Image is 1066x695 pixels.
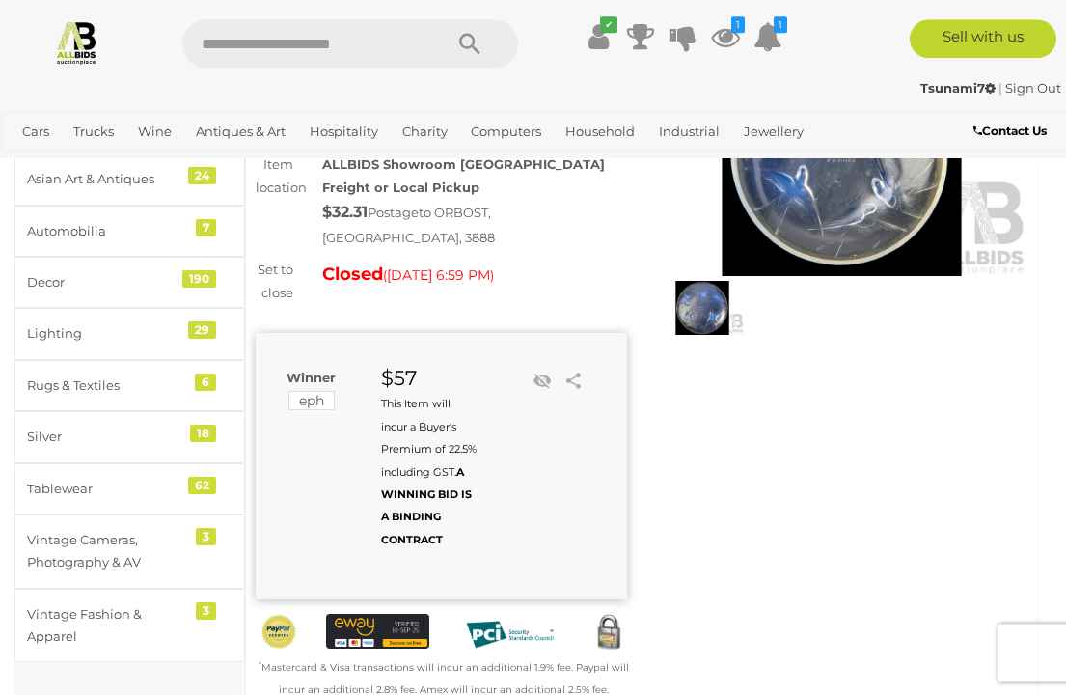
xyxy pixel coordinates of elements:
[27,322,186,345] div: Lighting
[422,19,518,68] button: Search
[463,116,549,148] a: Computers
[182,270,216,288] div: 190
[14,148,67,180] a: Office
[14,514,245,589] a: Vintage Cameras, Photography & AV 3
[736,116,811,148] a: Jewellery
[130,116,179,148] a: Wine
[27,603,186,649] div: Vintage Fashion & Apparel
[195,374,216,391] div: 6
[196,528,216,545] div: 3
[190,425,216,442] div: 18
[14,257,245,308] a: Decor 190
[590,614,627,651] img: Secured by Rapid SSL
[27,220,186,242] div: Automobilia
[14,308,245,359] a: Lighting 29
[326,614,429,649] img: eWAY Payment Gateway
[14,206,245,257] a: Automobilia 7
[14,589,245,663] a: Vintage Fashion & Apparel 3
[387,266,490,284] span: [DATE] 6:59 PM
[287,370,336,385] b: Winner
[322,205,495,245] span: to ORBOST, [GEOGRAPHIC_DATA], 3888
[774,16,787,33] i: 1
[188,477,216,494] div: 62
[66,116,122,148] a: Trucks
[711,19,740,54] a: 1
[381,366,417,390] strong: $57
[14,116,57,148] a: Cars
[383,267,494,283] span: ( )
[395,116,455,148] a: Charity
[302,116,386,148] a: Hospitality
[139,148,291,180] a: [GEOGRAPHIC_DATA]
[998,80,1002,96] span: |
[322,203,368,221] strong: $32.31
[14,411,245,462] a: Silver 18
[973,124,1047,138] b: Contact Us
[528,367,557,396] li: Unwatch this item
[381,465,472,546] b: A WINNING BID IS A BINDING CONTRACT
[753,19,782,54] a: 1
[14,153,245,205] a: Asian Art & Antiques 24
[241,153,308,199] div: Item location
[584,19,613,54] a: ✔
[27,168,186,190] div: Asian Art & Antiques
[196,602,216,620] div: 3
[322,180,479,195] strong: Freight or Local Pickup
[75,148,130,180] a: Sports
[322,199,627,249] div: Postage
[558,116,642,148] a: Household
[1005,80,1061,96] a: Sign Out
[910,19,1056,58] a: Sell with us
[196,219,216,236] div: 7
[973,121,1052,142] a: Contact Us
[241,259,308,304] div: Set to close
[458,614,561,655] img: PCI DSS compliant
[188,116,293,148] a: Antiques & Art
[27,478,186,500] div: Tablewear
[731,16,745,33] i: 1
[27,426,186,448] div: Silver
[322,264,383,285] strong: Closed
[661,281,744,335] img: French Sabino Opalescent Glass Dish with Bird Theme
[920,80,996,96] strong: Tsunami7
[27,271,186,293] div: Decor
[188,321,216,339] div: 29
[14,463,245,514] a: Tablewear 62
[600,16,617,33] i: ✔
[651,116,727,148] a: Industrial
[381,397,477,545] small: This Item will incur a Buyer's Premium of 22.5% including GST.
[27,529,186,574] div: Vintage Cameras, Photography & AV
[27,375,186,397] div: Rugs & Textiles
[322,156,605,172] strong: ALLBIDS Showroom [GEOGRAPHIC_DATA]
[14,360,245,411] a: Rugs & Textiles 6
[260,614,297,650] img: Official PayPal Seal
[188,167,216,184] div: 24
[288,391,335,410] mark: eph
[54,19,99,65] img: Allbids.com.au
[920,80,998,96] a: Tsunami7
